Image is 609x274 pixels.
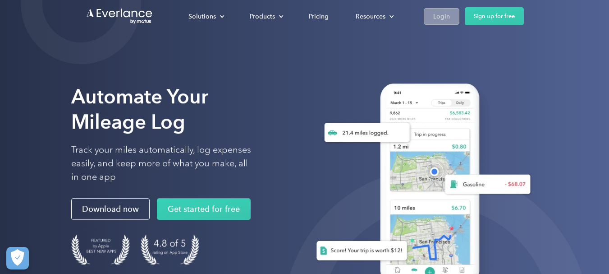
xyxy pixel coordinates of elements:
a: Sign up for free [465,7,524,25]
img: 4.9 out of 5 stars on the app store [141,235,199,265]
div: Resources [356,11,385,22]
strong: Automate Your Mileage Log [71,84,208,134]
a: Go to homepage [86,8,153,25]
div: Solutions [188,11,216,22]
a: Download now [71,199,150,220]
div: Products [250,11,275,22]
div: Pricing [309,11,329,22]
button: Cookies Settings [6,247,29,269]
a: Get started for free [157,199,251,220]
div: Solutions [179,9,232,24]
a: Pricing [300,9,338,24]
img: Badge for Featured by Apple Best New Apps [71,235,130,265]
div: Products [241,9,291,24]
p: Track your miles automatically, log expenses easily, and keep more of what you make, all in one app [71,144,252,184]
a: Login [424,8,459,25]
div: Login [433,11,450,22]
div: Resources [347,9,401,24]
